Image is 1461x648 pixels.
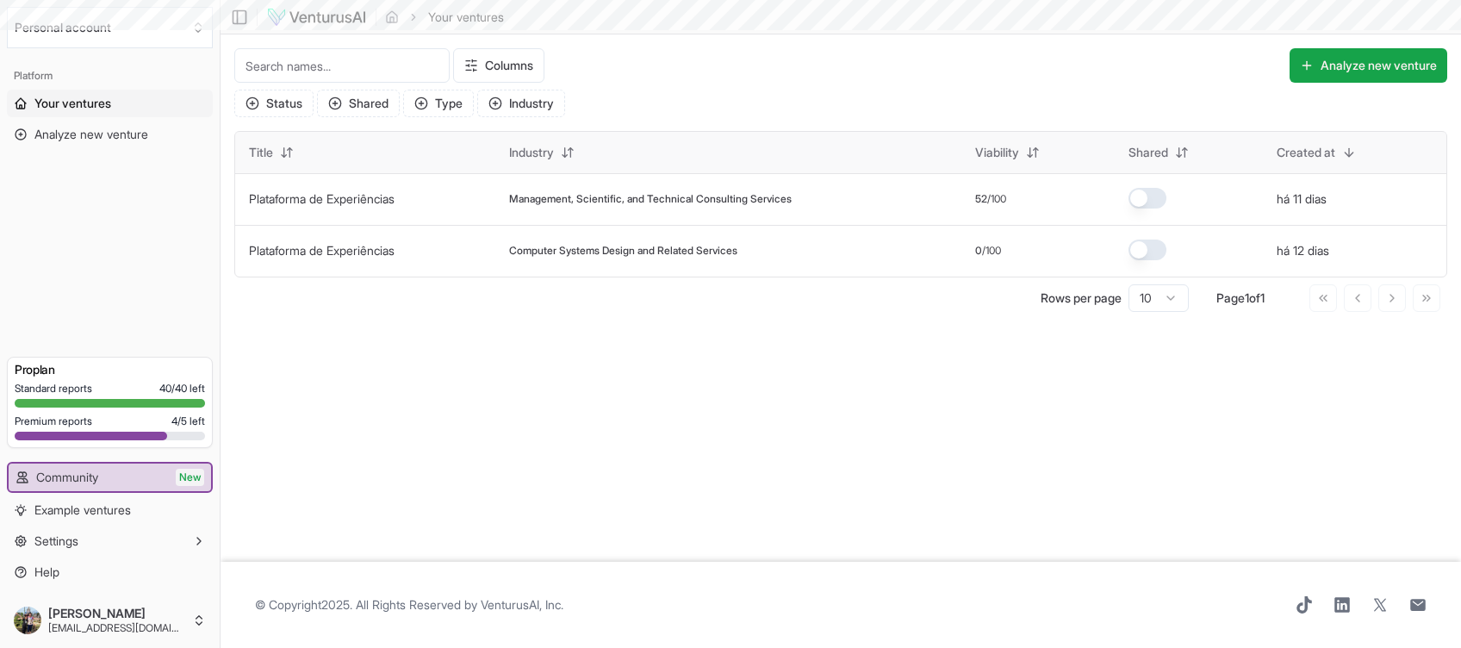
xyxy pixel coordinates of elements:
[159,382,205,396] span: 40 / 40 left
[1216,290,1245,305] span: Page
[965,139,1050,166] button: Viability
[453,48,544,83] button: Columns
[317,90,400,117] button: Shared
[36,469,98,486] span: Community
[987,192,1006,206] span: /100
[239,139,304,166] button: Title
[7,121,213,148] a: Analyze new venture
[1260,290,1265,305] span: 1
[48,621,185,635] span: [EMAIL_ADDRESS][DOMAIN_NAME]
[48,606,185,621] span: [PERSON_NAME]
[7,558,213,586] a: Help
[403,90,474,117] button: Type
[234,90,314,117] button: Status
[249,242,395,259] button: Plataforma de Experiências
[249,190,395,208] button: Plataforma de Experiências
[477,90,565,117] button: Industry
[1277,144,1335,161] span: Created at
[34,533,78,550] span: Settings
[975,192,987,206] span: 52
[171,414,205,428] span: 4 / 5 left
[1118,139,1199,166] button: Shared
[34,564,59,581] span: Help
[1290,48,1447,83] button: Analyze new venture
[1266,139,1366,166] button: Created at
[15,382,92,396] span: Standard reports
[1277,242,1329,259] button: há 12 dias
[7,62,213,90] div: Platform
[255,596,563,614] span: © Copyright 2025 . All Rights Reserved by .
[975,144,1019,161] span: Viability
[34,502,131,519] span: Example ventures
[249,191,395,206] a: Plataforma de Experiências
[1245,290,1249,305] span: 1
[1041,290,1122,307] p: Rows per page
[15,361,205,378] h3: Pro plan
[176,469,204,486] span: New
[975,244,982,258] span: 0
[1128,144,1168,161] span: Shared
[7,90,213,117] a: Your ventures
[1249,290,1260,305] span: of
[7,600,213,641] button: [PERSON_NAME][EMAIL_ADDRESS][DOMAIN_NAME]
[234,48,450,83] input: Search names...
[481,597,561,612] a: VenturusAI, Inc
[9,464,211,491] a: CommunityNew
[509,192,792,206] span: Management, Scientific, and Technical Consulting Services
[249,144,273,161] span: Title
[249,243,395,258] a: Plataforma de Experiências
[509,144,554,161] span: Industry
[499,139,585,166] button: Industry
[7,496,213,524] a: Example ventures
[7,527,213,555] button: Settings
[34,95,111,112] span: Your ventures
[14,607,41,634] img: ACg8ocK5GvR0zmbFT8nnRfSroFWB0Z_4VrJ6a2fg9iWDCNZ-z5XU4ubGsQ=s96-c
[15,414,92,428] span: Premium reports
[509,244,737,258] span: Computer Systems Design and Related Services
[34,126,148,143] span: Analyze new venture
[982,244,1001,258] span: /100
[1277,190,1327,208] button: há 11 dias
